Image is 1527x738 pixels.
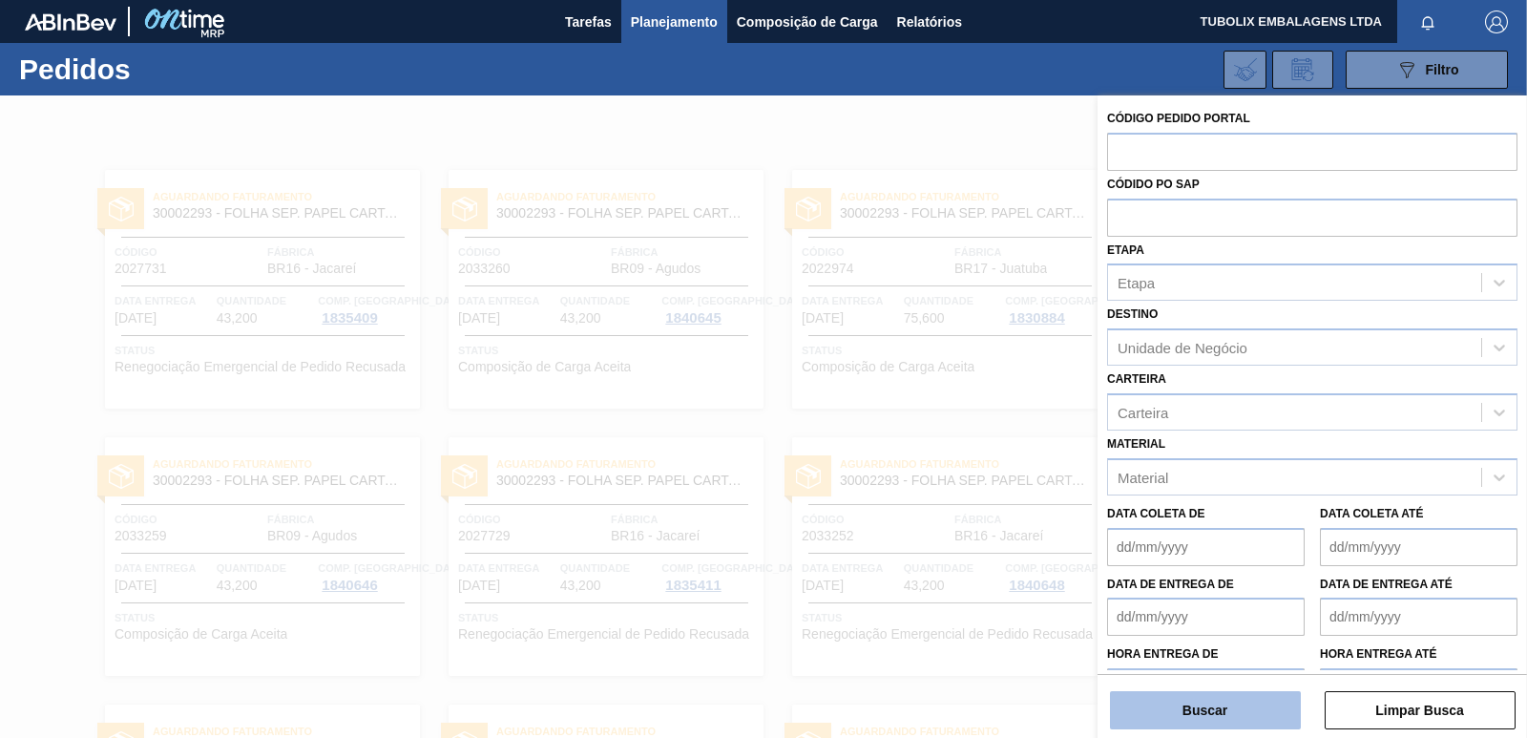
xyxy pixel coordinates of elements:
[1224,51,1266,89] div: Importar Negociações dos Pedidos
[1426,62,1459,77] span: Filtro
[1107,598,1305,636] input: dd/mm/yyyy
[1320,507,1423,520] label: Data coleta até
[1320,528,1517,566] input: dd/mm/yyyy
[1320,598,1517,636] input: dd/mm/yyyy
[1107,437,1165,451] label: Material
[1272,51,1333,89] div: Solicitação de Revisão de Pedidos
[737,11,878,33] span: Composição de Carga
[1107,507,1204,520] label: Data coleta de
[1107,578,1234,591] label: Data de Entrega de
[1107,112,1250,125] label: Código Pedido Portal
[1107,307,1158,321] label: Destino
[1320,641,1517,668] label: Hora entrega até
[1107,641,1305,668] label: Hora entrega de
[1107,372,1166,386] label: Carteira
[1320,578,1453,591] label: Data de Entrega até
[897,11,962,33] span: Relatórios
[1107,243,1144,257] label: Etapa
[1346,51,1508,89] button: Filtro
[1397,9,1458,35] button: Notificações
[631,11,718,33] span: Planejamento
[565,11,612,33] span: Tarefas
[25,13,116,31] img: TNhmsLtSVTkK8tSr43FrP2fwEKptu5GPRR3wAAAABJRU5ErkJggg==
[1107,178,1200,191] label: Códido PO SAP
[1485,11,1508,33] img: Logout
[1118,469,1168,485] div: Material
[1118,404,1168,420] div: Carteira
[1118,275,1155,291] div: Etapa
[1118,340,1247,356] div: Unidade de Negócio
[19,58,296,80] h1: Pedidos
[1107,528,1305,566] input: dd/mm/yyyy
